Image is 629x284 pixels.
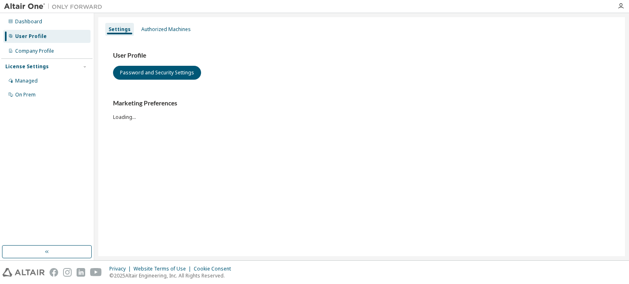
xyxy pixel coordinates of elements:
[113,51,610,60] h3: User Profile
[141,26,191,33] div: Authorized Machines
[15,33,47,40] div: User Profile
[109,266,133,272] div: Privacy
[15,78,38,84] div: Managed
[50,268,58,277] img: facebook.svg
[15,48,54,54] div: Company Profile
[5,63,49,70] div: License Settings
[90,268,102,277] img: youtube.svg
[77,268,85,277] img: linkedin.svg
[113,99,610,107] h3: Marketing Preferences
[15,92,36,98] div: On Prem
[113,66,201,80] button: Password and Security Settings
[113,99,610,120] div: Loading...
[2,268,45,277] img: altair_logo.svg
[133,266,194,272] div: Website Terms of Use
[109,272,236,279] p: © 2025 Altair Engineering, Inc. All Rights Reserved.
[4,2,106,11] img: Altair One
[63,268,72,277] img: instagram.svg
[194,266,236,272] div: Cookie Consent
[109,26,131,33] div: Settings
[15,18,42,25] div: Dashboard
